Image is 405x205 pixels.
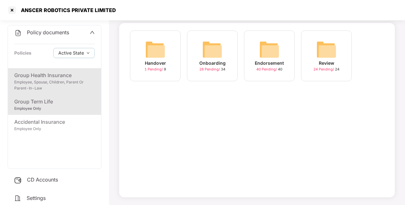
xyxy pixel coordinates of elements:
img: svg+xml;base64,PHN2ZyB4bWxucz0iaHR0cDovL3d3dy53My5vcmcvMjAwMC9zdmciIHdpZHRoPSIyNCIgaGVpZ2h0PSIyNC... [14,195,22,202]
div: Accidental Insurance [14,118,95,126]
div: Review [319,60,334,67]
div: ANSCER ROBOTICS PRIVATE LIMITED [17,7,116,13]
span: 40 Pending / [256,67,278,71]
div: Endorsement [255,60,284,67]
button: Active Statedown [53,48,95,58]
div: Employee Only [14,106,95,112]
span: Active State [58,50,84,56]
img: svg+xml;base64,PHN2ZyB4bWxucz0iaHR0cDovL3d3dy53My5vcmcvMjAwMC9zdmciIHdpZHRoPSI2NCIgaGVpZ2h0PSI2NC... [145,39,165,60]
img: svg+xml;base64,PHN2ZyB4bWxucz0iaHR0cDovL3d3dy53My5vcmcvMjAwMC9zdmciIHdpZHRoPSI2NCIgaGVpZ2h0PSI2NC... [259,39,280,60]
div: 9 [145,67,166,72]
img: svg+xml;base64,PHN2ZyB3aWR0aD0iMjUiIGhlaWdodD0iMjQiIHZpZXdCb3g9IjAgMCAyNSAyNCIgZmlsbD0ibm9uZSIgeG... [14,176,22,184]
span: 24 Pending / [313,67,335,71]
div: Handover [145,60,166,67]
span: CD Accounts [27,176,58,183]
img: svg+xml;base64,PHN2ZyB4bWxucz0iaHR0cDovL3d3dy53My5vcmcvMjAwMC9zdmciIHdpZHRoPSI2NCIgaGVpZ2h0PSI2NC... [316,39,337,60]
span: up [90,30,95,35]
div: Group Health Insurance [14,71,95,79]
img: svg+xml;base64,PHN2ZyB4bWxucz0iaHR0cDovL3d3dy53My5vcmcvMjAwMC9zdmciIHdpZHRoPSIyNCIgaGVpZ2h0PSIyNC... [14,29,22,37]
div: 34 [199,67,225,72]
span: down [87,51,90,55]
div: Group Term Life [14,98,95,106]
div: Onboarding [199,60,226,67]
span: 26 Pending / [199,67,221,71]
span: 1 Pending / [145,67,164,71]
div: Employee Only [14,126,95,132]
div: 24 [313,67,339,72]
span: Settings [27,195,46,201]
div: Employee, Spouse, Children, Parent Or Parent-In-Law [14,79,95,91]
div: Policies [14,50,31,56]
img: svg+xml;base64,PHN2ZyB4bWxucz0iaHR0cDovL3d3dy53My5vcmcvMjAwMC9zdmciIHdpZHRoPSI2NCIgaGVpZ2h0PSI2NC... [202,39,222,60]
span: Policy documents [27,29,69,36]
div: 40 [256,67,282,72]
